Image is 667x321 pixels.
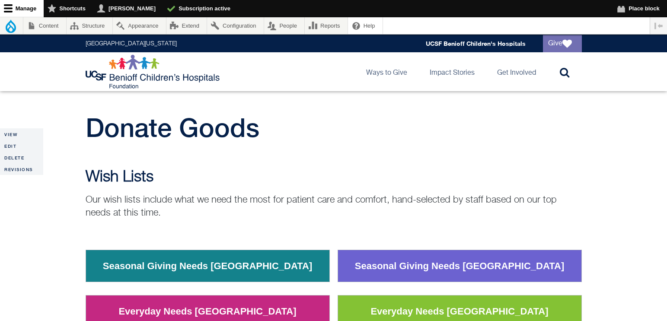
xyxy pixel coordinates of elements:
[426,40,526,47] a: UCSF Benioff Children's Hospitals
[348,255,571,277] a: Seasonal Giving Needs [GEOGRAPHIC_DATA]
[86,194,582,219] p: Our wish lists include what we need the most for patient care and comfort, hand-selected by staff...
[490,52,543,91] a: Get Involved
[264,17,305,34] a: People
[359,52,414,91] a: Ways to Give
[207,17,263,34] a: Configuration
[166,17,207,34] a: Extend
[543,35,582,52] a: Give
[305,17,348,34] a: Reports
[86,112,259,143] span: Donate Goods
[423,52,482,91] a: Impact Stories
[86,168,582,186] h2: Wish Lists
[96,255,319,277] a: Seasonal Giving Needs [GEOGRAPHIC_DATA]
[67,17,112,34] a: Structure
[113,17,166,34] a: Appearance
[86,41,177,47] a: [GEOGRAPHIC_DATA][US_STATE]
[650,17,667,34] button: Vertical orientation
[86,54,222,89] img: Logo for UCSF Benioff Children's Hospitals Foundation
[348,17,383,34] a: Help
[23,17,66,34] a: Content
